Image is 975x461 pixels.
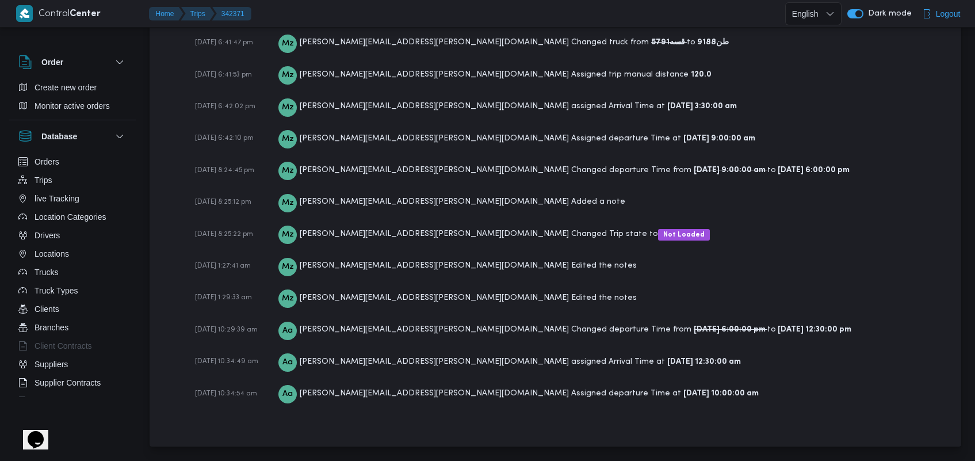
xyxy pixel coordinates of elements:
span: Logout [936,7,961,21]
b: Center [70,10,101,18]
button: Trips [181,7,215,21]
span: Mz [282,130,294,148]
div: Assigned trip manual distance [278,64,712,85]
span: [PERSON_NAME][EMAIL_ADDRESS][PERSON_NAME][DOMAIN_NAME] [300,390,569,397]
div: Mohamed.zaki@illa.com.eg [278,258,297,276]
button: Locations [14,245,131,263]
button: Truck Types [14,281,131,300]
img: X8yXhbKr1z7QwAAAABJRU5ErkJggg== [16,5,33,22]
div: assigned Arrival Time at [278,352,741,372]
div: Database [9,153,136,402]
button: Orders [14,153,131,171]
div: Added a note [278,192,625,212]
div: Changed truck from to [278,32,729,52]
div: Ahmed.adel@illa.com.eg [278,322,297,340]
span: live Tracking [35,192,79,205]
b: [DATE] 9:00:00 am [694,166,767,174]
button: Database [18,129,127,143]
span: Not Loaded [658,229,710,241]
button: live Tracking [14,189,131,208]
span: [PERSON_NAME][EMAIL_ADDRESS][PERSON_NAME][DOMAIN_NAME] [300,358,569,365]
span: Clients [35,302,59,316]
button: Create new order [14,78,131,97]
span: [PERSON_NAME][EMAIL_ADDRESS][PERSON_NAME][DOMAIN_NAME] [300,135,569,142]
span: [PERSON_NAME][EMAIL_ADDRESS][PERSON_NAME][DOMAIN_NAME] [300,71,569,78]
span: [DATE] 6:42:02 pm [195,103,255,110]
button: Trucks [14,263,131,281]
div: Mohamed.zaki@illa.com.eg [278,130,297,148]
div: Mohamed.zaki@illa.com.eg [278,226,297,244]
span: [DATE] 8:24:45 pm [195,167,254,174]
span: Aa [282,353,293,372]
span: Trips [35,173,52,187]
span: [DATE] 1:29:33 am [195,294,252,301]
span: Devices [35,394,63,408]
div: Assigned departure Time at [278,383,759,403]
button: Drivers [14,226,131,245]
div: Ahmed.adel@illa.com.eg [278,385,297,403]
button: Devices [14,392,131,410]
div: Edited the notes [278,256,637,276]
b: [DATE] 12:30:00 am [667,358,741,365]
span: Locations [35,247,69,261]
button: Logout [917,2,965,25]
span: Mz [282,35,294,53]
div: assigned Arrival Time at [278,96,737,116]
b: [DATE] 6:00:00 pm [694,326,767,333]
b: 120.0 [691,71,712,78]
div: Assigned departure Time at [278,128,755,148]
iframe: chat widget [12,415,48,449]
button: Clients [14,300,131,318]
div: Mohamed.zaki@illa.com.eg [278,194,297,212]
b: قسه5791 [651,39,687,46]
span: Drivers [35,228,60,242]
b: Not Loaded [663,231,705,238]
span: [DATE] 6:42:10 pm [195,135,254,142]
div: Mohamed.zaki@illa.com.eg [278,35,297,53]
span: Location Categories [35,210,106,224]
span: Dark mode [863,9,912,18]
b: [DATE] 10:00:00 am [683,390,759,397]
b: طن9188 [695,39,729,46]
b: [DATE] 12:30:00 pm [776,326,851,333]
button: Location Categories [14,208,131,226]
span: [PERSON_NAME][EMAIL_ADDRESS][PERSON_NAME][DOMAIN_NAME] [300,294,569,302]
span: [DATE] 10:34:54 am [195,390,257,397]
span: [DATE] 6:41:47 pm [195,39,253,46]
span: [PERSON_NAME][EMAIL_ADDRESS][PERSON_NAME][DOMAIN_NAME] [300,230,569,238]
h3: Order [41,55,63,69]
span: Orders [35,155,59,169]
span: Mz [282,98,294,117]
b: [DATE] 3:30:00 am [667,102,737,110]
button: Monitor active orders [14,97,131,115]
button: Order [18,55,127,69]
div: Changed departure Time from to [278,160,850,180]
span: [PERSON_NAME][EMAIL_ADDRESS][PERSON_NAME][DOMAIN_NAME] [300,326,569,333]
span: [PERSON_NAME][EMAIL_ADDRESS][PERSON_NAME][DOMAIN_NAME] [300,39,569,46]
span: Create new order [35,81,97,94]
span: Branches [35,321,68,334]
b: [DATE] 9:00:00 am [683,135,755,142]
div: Changed Trip state to [278,224,710,244]
span: [DATE] 8:25:22 pm [195,231,253,238]
span: Mz [282,258,294,276]
button: Supplier Contracts [14,374,131,392]
h3: Database [41,129,77,143]
span: Mz [282,162,294,180]
button: Suppliers [14,355,131,374]
span: Mz [282,194,294,212]
span: Mz [282,226,294,244]
button: Trips [14,171,131,189]
span: Suppliers [35,357,68,371]
span: Supplier Contracts [35,376,101,390]
span: [DATE] 10:29:39 am [195,326,258,333]
div: Mohamed.zaki@illa.com.eg [278,162,297,180]
span: Mz [282,66,294,85]
span: Trucks [35,265,58,279]
div: Ahmed.adel@illa.com.eg [278,353,297,372]
div: Edited the notes [278,288,637,308]
span: [PERSON_NAME][EMAIL_ADDRESS][PERSON_NAME][DOMAIN_NAME] [300,198,569,205]
button: 342371 [212,7,251,21]
span: Truck Types [35,284,78,298]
